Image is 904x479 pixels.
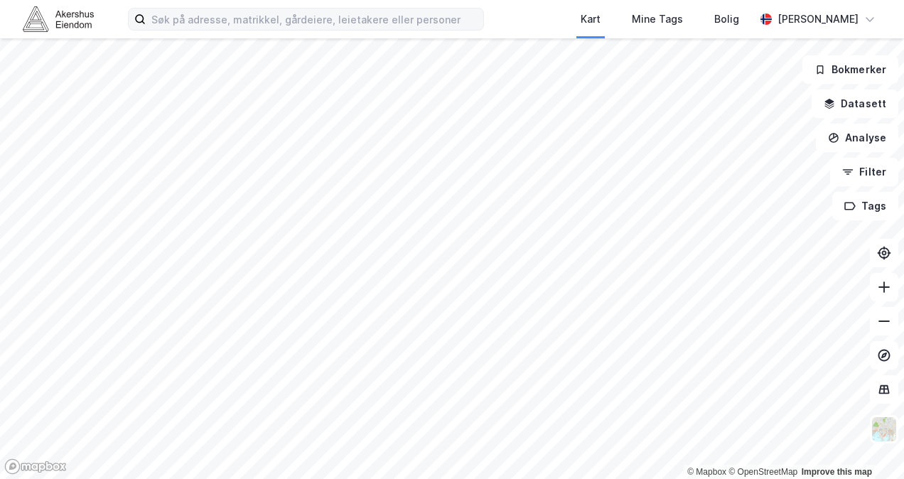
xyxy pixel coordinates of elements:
[714,11,739,28] div: Bolig
[833,411,904,479] iframe: Chat Widget
[802,467,872,477] a: Improve this map
[833,411,904,479] div: Kontrollprogram for chat
[687,467,726,477] a: Mapbox
[632,11,683,28] div: Mine Tags
[777,11,859,28] div: [PERSON_NAME]
[832,192,898,220] button: Tags
[802,55,898,84] button: Bokmerker
[23,6,94,31] img: akershus-eiendom-logo.9091f326c980b4bce74ccdd9f866810c.svg
[728,467,797,477] a: OpenStreetMap
[830,158,898,186] button: Filter
[146,9,483,30] input: Søk på adresse, matrikkel, gårdeiere, leietakere eller personer
[581,11,601,28] div: Kart
[4,458,67,475] a: Mapbox homepage
[812,90,898,118] button: Datasett
[816,124,898,152] button: Analyse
